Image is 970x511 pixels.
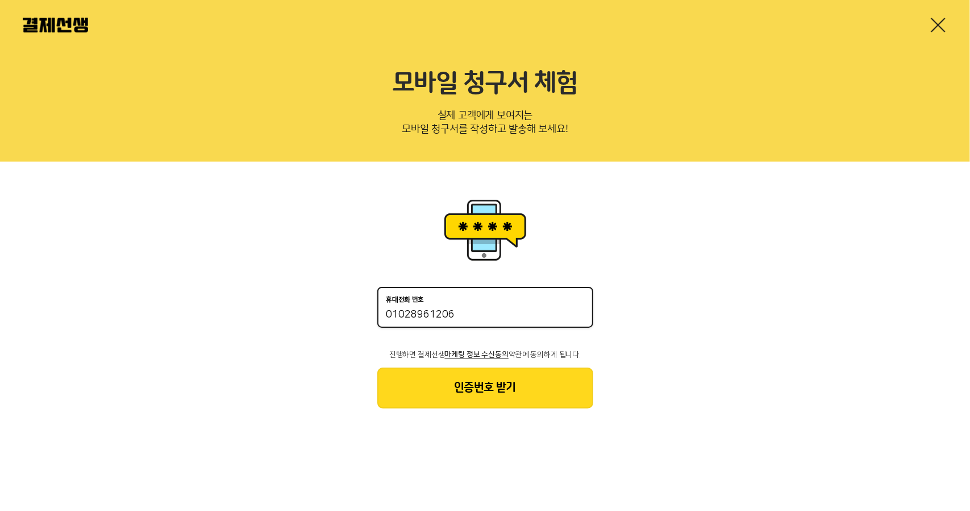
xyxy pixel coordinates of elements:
p: 진행하면 결제선생 약관에 동의하게 됩니다. [377,351,593,358]
h2: 모바일 청구서 체험 [23,68,947,99]
p: 실제 고객에게 보여지는 모바일 청구서를 작성하고 발송해 보세요! [23,106,947,143]
button: 인증번호 받기 [377,368,593,409]
p: 휴대전화 번호 [386,296,424,304]
img: 결제선생 [23,18,88,32]
span: 마케팅 정보 수신동의 [445,351,509,358]
img: 휴대폰인증 이미지 [440,196,531,264]
input: 휴대전화 번호 [386,308,584,322]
